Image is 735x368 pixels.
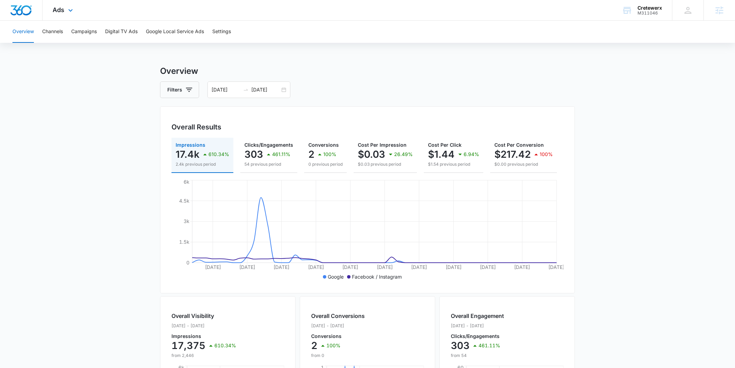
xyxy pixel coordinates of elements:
p: [DATE] - [DATE] [451,323,504,329]
div: account id [638,11,662,16]
p: 461.11% [272,152,290,157]
p: 100% [323,152,336,157]
h2: Overall Conversions [311,312,365,320]
p: [DATE] - [DATE] [171,323,236,329]
h3: Overview [160,65,575,77]
button: Overview [12,21,34,43]
tspan: [DATE] [239,264,255,270]
tspan: [DATE] [548,264,564,270]
span: Cost Per Impression [358,142,407,148]
span: Ads [53,6,65,13]
p: 17,375 [171,340,205,351]
button: Settings [212,21,231,43]
span: Clicks/Engagements [244,142,293,148]
span: Conversions [308,142,339,148]
p: 2 [308,149,314,160]
h2: Overall Visibility [171,312,236,320]
input: End date [251,86,280,94]
p: 100% [326,343,341,348]
input: Start date [212,86,240,94]
p: $1.44 [428,149,455,160]
p: 6.94% [464,152,479,157]
button: Filters [160,81,199,98]
p: 0 previous period [308,161,343,167]
span: Impressions [176,142,205,148]
p: 26.49% [394,152,413,157]
tspan: [DATE] [514,264,530,270]
tspan: [DATE] [446,264,462,270]
tspan: [DATE] [205,264,221,270]
p: 303 [244,149,263,160]
tspan: [DATE] [480,264,496,270]
p: 54 previous period [244,161,293,167]
p: $0.03 [358,149,385,160]
p: 610.34% [208,152,229,157]
p: $0.00 previous period [494,161,553,167]
p: 461.11% [478,343,500,348]
tspan: [DATE] [308,264,324,270]
tspan: 3k [184,218,189,224]
p: Clicks/Engagements [451,334,504,339]
p: from 0 [311,352,365,359]
p: Google [328,273,344,280]
p: Impressions [171,334,236,339]
div: account name [638,5,662,11]
button: Google Local Service Ads [146,21,204,43]
p: 2.4k previous period [176,161,229,167]
p: Conversions [311,334,365,339]
button: Campaigns [71,21,97,43]
p: 610.34% [214,343,236,348]
span: swap-right [243,87,249,93]
p: $0.03 previous period [358,161,413,167]
p: from 2,446 [171,352,236,359]
tspan: [DATE] [342,264,358,270]
span: Cost Per Conversion [494,142,544,148]
p: Facebook / Instagram [352,273,402,280]
p: from 54 [451,352,504,359]
p: 100% [540,152,553,157]
span: to [243,87,249,93]
tspan: 1.5k [179,239,189,245]
tspan: [DATE] [274,264,290,270]
tspan: [DATE] [411,264,427,270]
tspan: [DATE] [377,264,393,270]
p: 303 [451,340,469,351]
p: 17.4k [176,149,199,160]
p: [DATE] - [DATE] [311,323,365,329]
p: $217.42 [494,149,531,160]
span: Cost Per Click [428,142,462,148]
p: $1.54 previous period [428,161,479,167]
tspan: 0 [186,260,189,265]
h2: Overall Engagement [451,312,504,320]
h3: Overall Results [171,122,221,132]
tspan: 6k [184,179,189,185]
button: Channels [42,21,63,43]
tspan: 4.5k [179,198,189,204]
button: Digital TV Ads [105,21,138,43]
p: 2 [311,340,317,351]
